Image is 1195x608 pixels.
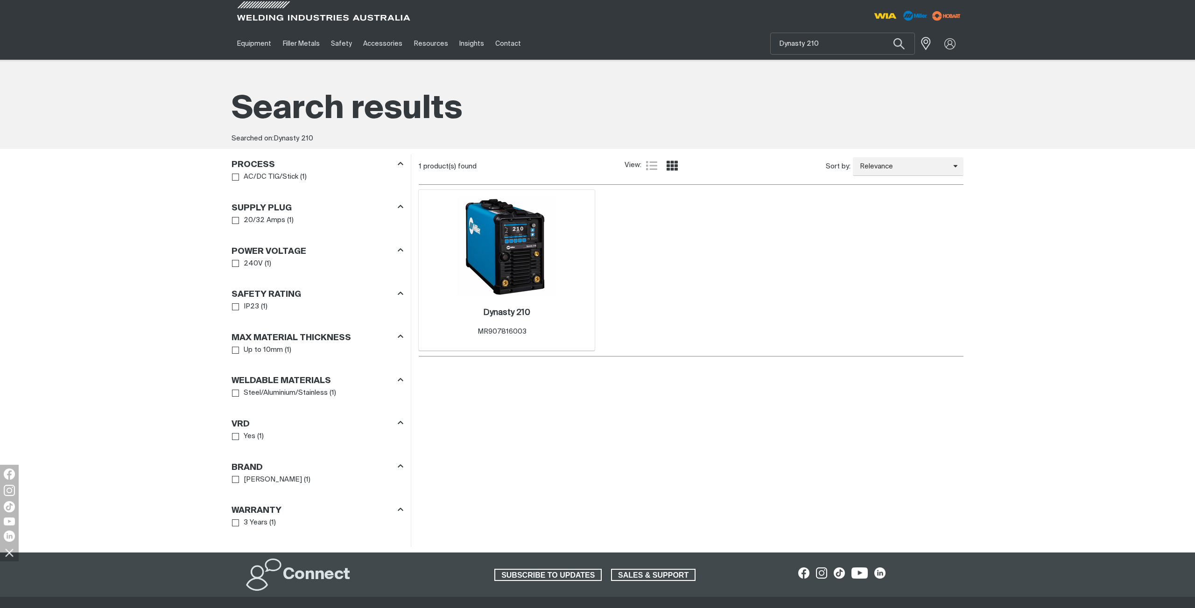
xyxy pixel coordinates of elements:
[232,214,285,227] a: 20/32 Amps
[232,158,403,171] div: Process
[232,301,259,313] a: IP23
[244,517,267,528] span: 3 Years
[244,301,259,312] span: IP23
[232,374,403,387] div: Weldable Materials
[287,215,294,226] span: ( 1 )
[232,203,292,214] h3: Supply Plug
[257,431,264,442] span: ( 1 )
[490,28,527,60] a: Contact
[232,201,403,214] div: Supply Plug
[612,569,695,581] span: SALES & SUPPORT
[232,171,403,183] ul: Process
[244,259,263,269] span: 240V
[232,89,963,130] h1: Search results
[232,387,328,399] a: Steel/Aluminium/Stainless
[4,501,15,512] img: TikTok
[483,307,530,318] a: Dynasty 210
[483,308,530,317] h2: Dynasty 210
[285,345,291,356] span: ( 1 )
[419,154,963,178] section: Product list controls
[826,161,851,172] span: Sort by:
[232,171,298,183] a: AC/DC TIG/Stick
[232,376,331,386] h3: Weldable Materials
[244,431,255,442] span: Yes
[232,344,403,356] ul: Max Material Thickness
[494,569,602,581] a: SUBSCRIBE TO UPDATES
[232,505,281,516] h3: Warranty
[300,172,307,182] span: ( 1 )
[232,430,255,443] a: Yes
[232,504,403,517] div: Warranty
[232,474,403,486] ul: Brand
[232,258,403,270] ul: Power Voltage
[232,133,963,144] div: Searched on:
[232,246,306,257] h3: Power Voltage
[232,28,780,60] nav: Main
[232,344,283,356] a: Up to 10mm
[325,28,358,60] a: Safety
[408,28,454,60] a: Resources
[232,28,277,60] a: Equipment
[232,430,403,443] ul: VRD
[232,419,250,430] h3: VRD
[283,565,350,585] h2: Connect
[358,28,408,60] a: Accessories
[457,197,556,297] img: Dynasty 210
[274,135,313,142] span: Dynasty 210
[232,288,403,301] div: Safety Rating
[232,331,403,343] div: Max Material Thickness
[232,517,403,529] ul: Warranty
[232,258,263,270] a: 240V
[232,301,403,313] ul: Safety Rating
[232,289,301,300] h3: Safety Rating
[244,345,283,356] span: Up to 10mm
[232,160,275,170] h3: Process
[4,531,15,542] img: LinkedIn
[232,462,263,473] h3: Brand
[232,333,351,343] h3: Max Material Thickness
[1,545,17,560] img: hide socials
[232,154,403,529] aside: Filters
[771,33,914,54] input: Product name or item number...
[625,160,641,171] span: View:
[330,388,336,398] span: ( 1 )
[244,388,328,398] span: Steel/Aluminium/Stainless
[265,259,271,269] span: ( 1 )
[244,215,285,226] span: 20/32 Amps
[4,517,15,525] img: YouTube
[304,475,310,485] span: ( 1 )
[232,474,302,486] a: [PERSON_NAME]
[261,301,267,312] span: ( 1 )
[269,517,276,528] span: ( 1 )
[883,33,915,55] button: Search products
[419,162,625,171] div: 1
[277,28,325,60] a: Filler Metals
[232,387,403,399] ul: Weldable Materials
[232,245,403,257] div: Power Voltage
[646,160,657,171] a: List view
[244,172,298,182] span: AC/DC TIG/Stick
[454,28,490,60] a: Insights
[232,214,403,227] ul: Supply Plug
[929,9,963,23] img: miller
[232,517,267,529] a: 3 Years
[244,475,302,485] span: [PERSON_NAME]
[232,461,403,473] div: Brand
[478,328,527,335] span: MR907816003
[232,417,403,430] div: VRD
[4,485,15,496] img: Instagram
[611,569,696,581] a: SALES & SUPPORT
[853,161,953,172] span: Relevance
[423,163,477,170] span: product(s) found
[495,569,601,581] span: SUBSCRIBE TO UPDATES
[4,468,15,480] img: Facebook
